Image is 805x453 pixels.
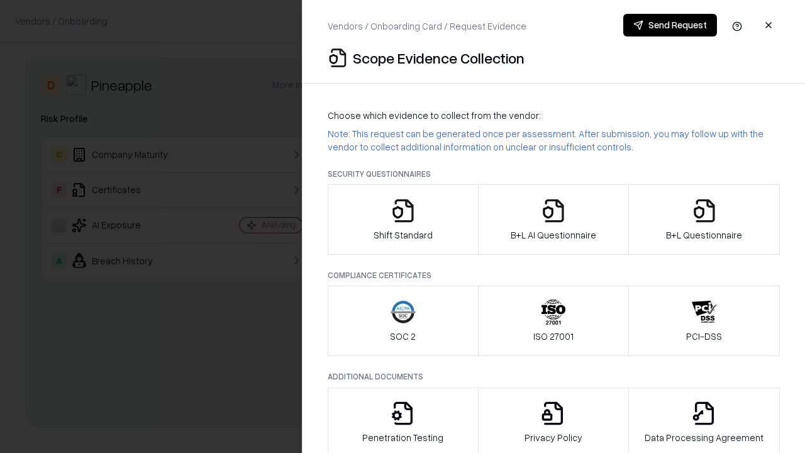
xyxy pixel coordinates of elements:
p: Additional Documents [328,371,780,382]
button: Send Request [623,14,717,36]
p: Scope Evidence Collection [353,48,525,68]
p: B+L Questionnaire [666,228,742,242]
p: Shift Standard [374,228,433,242]
p: Compliance Certificates [328,270,780,281]
p: Privacy Policy [525,431,582,444]
button: B+L AI Questionnaire [478,184,630,255]
p: Note: This request can be generated once per assessment. After submission, you may follow up with... [328,127,780,154]
p: ISO 27001 [533,330,574,343]
p: SOC 2 [390,330,416,343]
p: PCI-DSS [686,330,722,343]
p: Vendors / Onboarding Card / Request Evidence [328,20,526,33]
p: Security Questionnaires [328,169,780,179]
p: Choose which evidence to collect from the vendor: [328,109,780,122]
p: Penetration Testing [362,431,443,444]
button: PCI-DSS [628,286,780,356]
button: SOC 2 [328,286,479,356]
p: B+L AI Questionnaire [511,228,596,242]
button: ISO 27001 [478,286,630,356]
button: B+L Questionnaire [628,184,780,255]
p: Data Processing Agreement [645,431,763,444]
button: Shift Standard [328,184,479,255]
